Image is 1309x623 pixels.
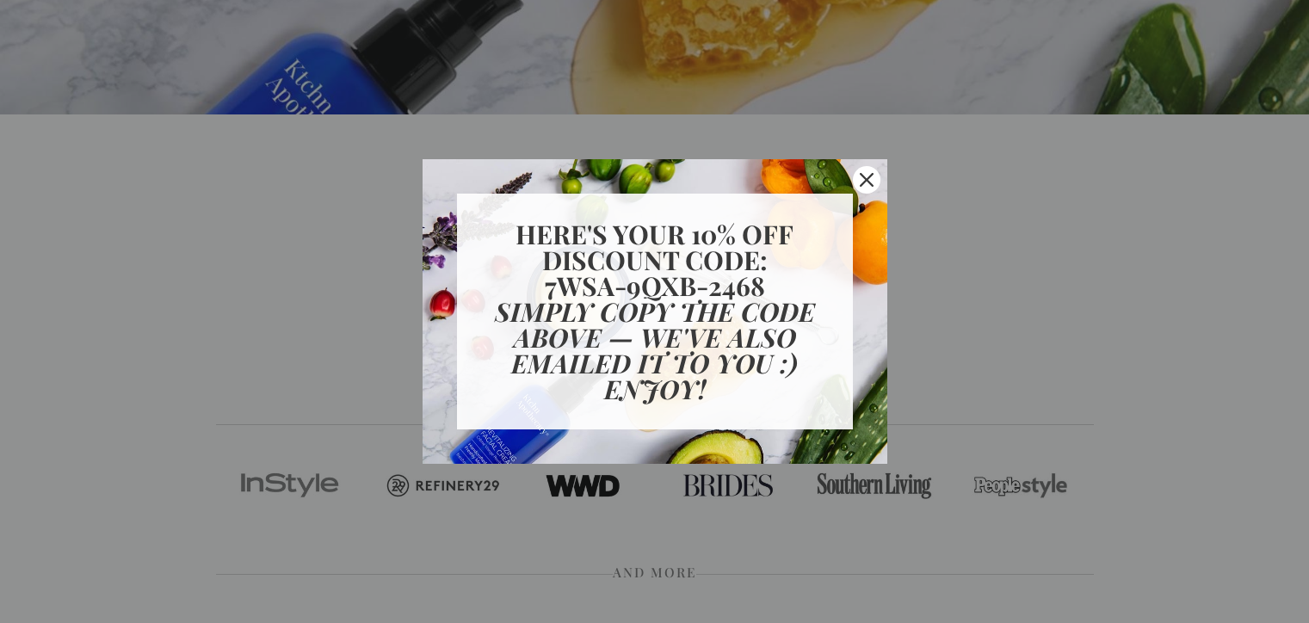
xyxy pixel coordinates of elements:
[495,294,815,380] em: Simply copy the code above — We've also emailed it to you :)
[846,159,887,200] button: Close
[860,173,874,187] svg: close icon
[545,268,765,303] strong: 7WSA-9QXB-2468
[604,372,706,406] strong: Enjoy!
[516,217,793,277] strong: Here's your 10% OFF discount code:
